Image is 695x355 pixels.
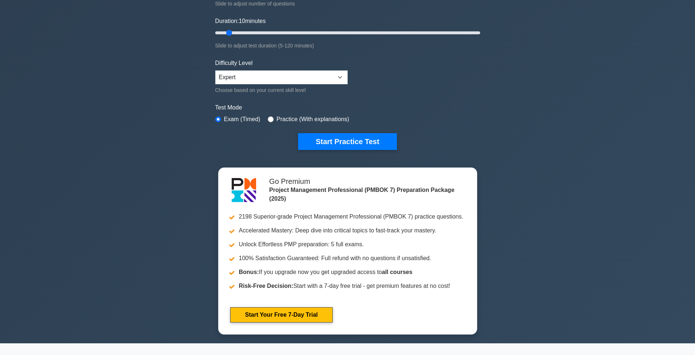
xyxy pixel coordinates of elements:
button: Start Practice Test [298,133,397,150]
label: Duration: minutes [215,17,266,26]
label: Difficulty Level [215,59,253,67]
div: Slide to adjust test duration (5-120 minutes) [215,41,480,50]
a: Start Your Free 7-Day Trial [230,307,333,323]
label: Exam (Timed) [224,115,260,124]
label: Practice (With explanations) [277,115,349,124]
span: 10 [239,18,245,24]
div: Choose based on your current skill level [215,86,348,94]
label: Test Mode [215,103,480,112]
